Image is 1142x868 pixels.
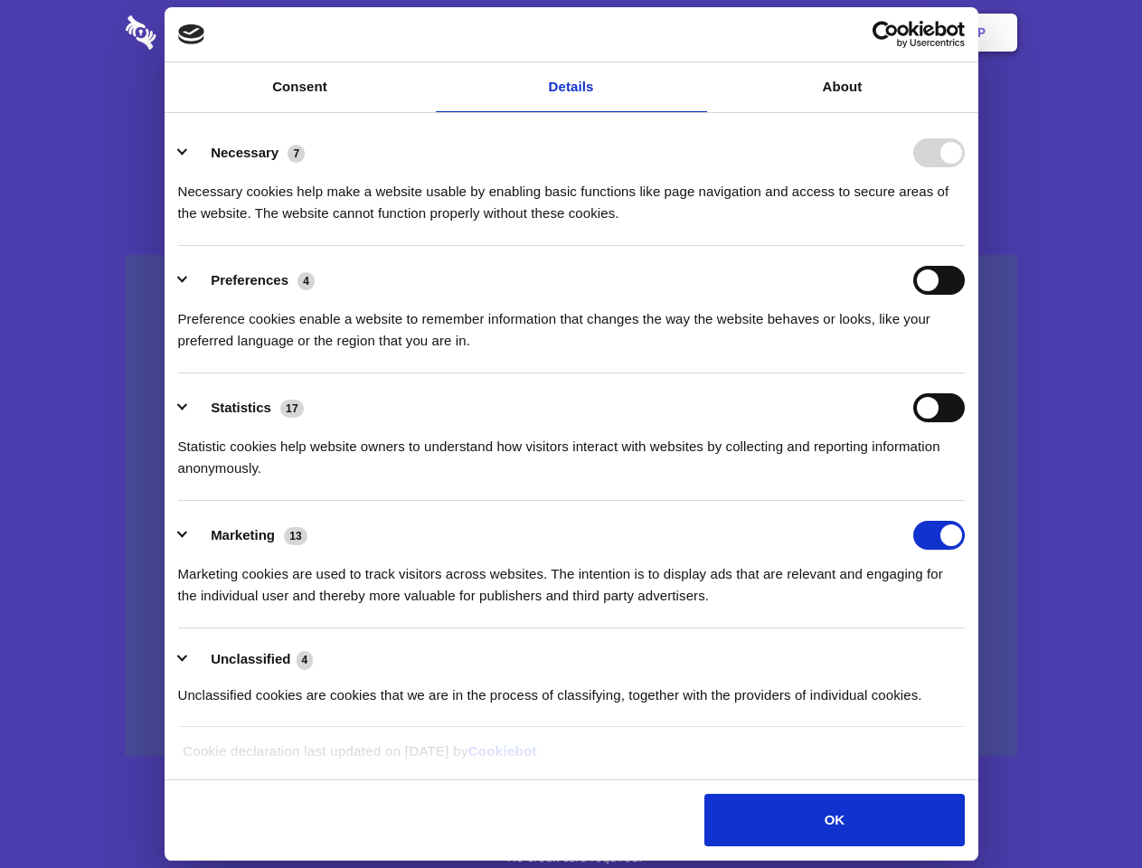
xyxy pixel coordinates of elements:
button: Preferences (4) [178,266,326,295]
h1: Eliminate Slack Data Loss. [126,81,1017,146]
button: Unclassified (4) [178,648,325,671]
button: Necessary (7) [178,138,316,167]
div: Statistic cookies help website owners to understand how visitors interact with websites by collec... [178,422,965,479]
button: Marketing (13) [178,521,319,550]
a: Details [436,62,707,112]
div: Unclassified cookies are cookies that we are in the process of classifying, together with the pro... [178,671,965,706]
button: Statistics (17) [178,393,316,422]
a: Consent [165,62,436,112]
a: Login [820,5,899,61]
a: Wistia video thumbnail [126,255,1017,757]
span: 17 [280,400,304,418]
label: Preferences [211,272,288,288]
label: Necessary [211,145,278,160]
img: logo-wordmark-white-trans-d4663122ce5f474addd5e946df7df03e33cb6a1c49d2221995e7729f52c070b2.svg [126,15,280,50]
h4: Auto-redaction of sensitive data, encrypted data sharing and self-destructing private chats. Shar... [126,165,1017,224]
a: Contact [733,5,816,61]
span: 7 [288,145,305,163]
div: Cookie declaration last updated on [DATE] by [169,741,973,776]
a: About [707,62,978,112]
label: Statistics [211,400,271,415]
span: 4 [297,272,315,290]
label: Marketing [211,527,275,542]
div: Marketing cookies are used to track visitors across websites. The intention is to display ads tha... [178,550,965,607]
div: Preference cookies enable a website to remember information that changes the way the website beha... [178,295,965,352]
span: 4 [297,651,314,669]
a: Pricing [531,5,609,61]
span: 13 [284,527,307,545]
a: Cookiebot [468,743,537,759]
img: logo [178,24,205,44]
iframe: Drift Widget Chat Controller [1052,778,1120,846]
a: Usercentrics Cookiebot - opens in a new window [807,21,965,48]
button: OK [704,794,964,846]
div: Necessary cookies help make a website usable by enabling basic functions like page navigation and... [178,167,965,224]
